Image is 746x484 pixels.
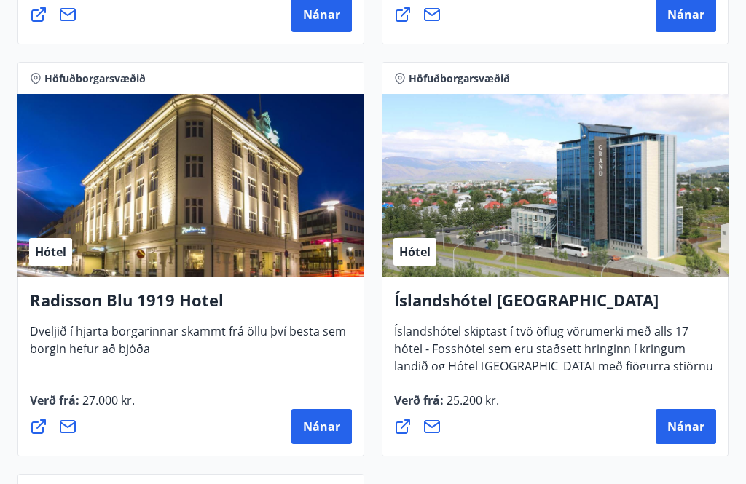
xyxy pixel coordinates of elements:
[394,323,713,403] span: Íslandshótel skiptast í tvö öflug vörumerki með alls 17 hótel - Fosshótel sem eru staðsett hringi...
[656,409,716,444] button: Nánar
[30,323,346,368] span: Dveljið í hjarta borgarinnar skammt frá öllu því besta sem borgin hefur að bjóða
[394,392,499,420] span: Verð frá :
[303,7,340,23] span: Nánar
[30,392,135,420] span: Verð frá :
[667,7,704,23] span: Nánar
[444,392,499,408] span: 25.200 kr.
[291,409,352,444] button: Nánar
[79,392,135,408] span: 27.000 kr.
[394,289,716,322] h4: Íslandshótel [GEOGRAPHIC_DATA]
[409,71,510,86] span: Höfuðborgarsvæðið
[667,418,704,435] span: Nánar
[30,289,352,322] h4: Radisson Blu 1919 Hotel
[44,71,146,86] span: Höfuðborgarsvæðið
[399,244,431,260] span: Hótel
[35,244,66,260] span: Hótel
[303,418,340,435] span: Nánar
